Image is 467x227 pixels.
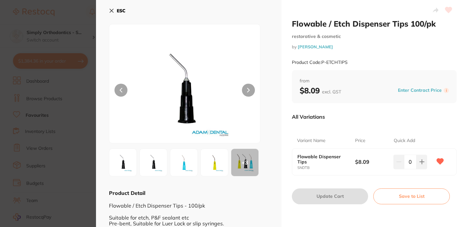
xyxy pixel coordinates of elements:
[297,137,326,144] p: Variant Name
[300,86,341,95] b: $8.09
[109,190,145,196] b: Product Detail
[292,19,457,29] h2: Flowable / Etch Dispenser Tips 100/pk
[117,8,126,14] b: ESC
[111,151,135,174] img: RVRDSFRJUFMuanBn
[373,188,450,204] button: Save to List
[396,87,444,93] button: Enter Contract Price
[355,158,390,165] b: $8.09
[203,151,226,174] img: LmpwZw
[292,113,325,120] p: All Variations
[355,137,365,144] p: Price
[292,60,348,65] small: Product Code: P-ETCHTIPS
[139,41,230,143] img: RVRDSFRJUFMuanBn
[109,5,126,16] button: ESC
[297,154,349,164] b: Flowable Dispenser Tips
[292,34,457,39] small: restorative & cosmetic
[298,44,333,49] a: [PERSON_NAME]
[231,149,259,176] button: +3
[322,89,341,95] span: excl. GST
[300,78,449,84] span: from
[142,151,165,174] img: LmpwZw
[292,44,457,49] small: by
[444,88,449,93] label: i
[297,166,355,170] small: SNDTB
[394,137,415,144] p: Quick Add
[172,151,196,174] img: TC5qcGc
[231,149,258,176] div: + 3
[292,188,368,204] button: Update Cart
